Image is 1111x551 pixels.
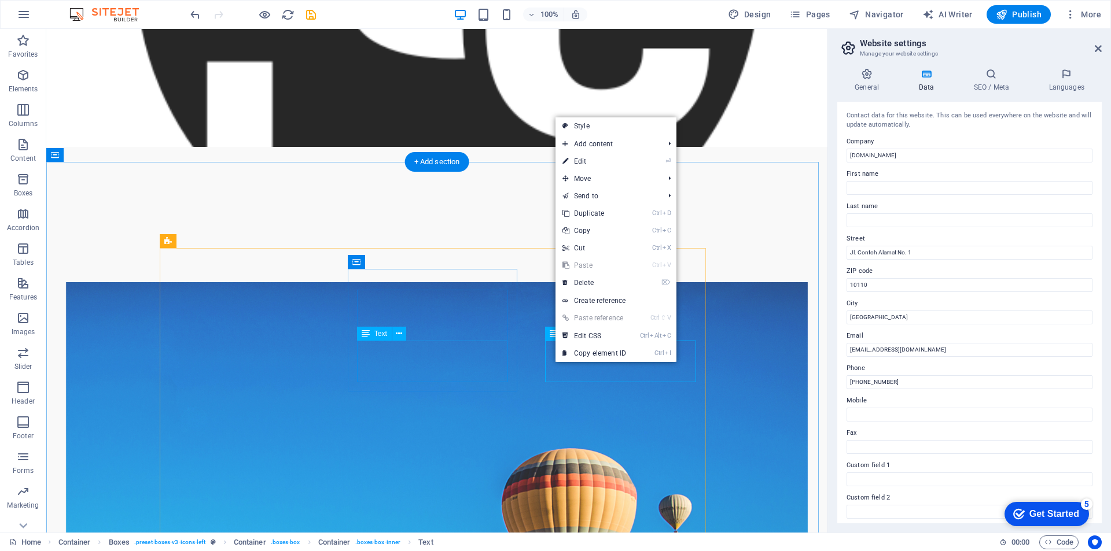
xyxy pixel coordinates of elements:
i: On resize automatically adjust zoom level to fit chosen device. [571,9,581,20]
label: ZIP code [847,264,1092,278]
i: Ctrl [654,349,664,357]
p: Marketing [7,501,39,510]
a: ⏎Edit [555,153,633,170]
a: CtrlICopy element ID [555,345,633,362]
span: : [1020,538,1021,546]
i: V [667,314,671,321]
span: . preset-boxes-v3-icons-left [134,535,206,549]
button: Pages [785,5,834,24]
p: Boxes [14,188,33,198]
h4: Languages [1031,68,1102,93]
span: Click to select. Double-click to edit [318,535,351,549]
label: Fax [847,426,1092,440]
div: Get Started [34,13,84,23]
h4: General [837,68,901,93]
i: C [663,332,671,339]
i: Ctrl [652,261,661,269]
i: ⌦ [661,279,671,286]
p: Features [9,293,37,302]
a: Style [555,117,676,135]
span: Click to select. Double-click to edit [58,535,91,549]
label: City [847,297,1092,310]
a: CtrlCCopy [555,222,633,239]
i: C [663,227,671,234]
span: Click to select. Double-click to edit [234,535,266,549]
div: Get Started 5 items remaining, 0% complete [9,6,94,30]
button: undo [188,8,202,21]
label: Mobile [847,394,1092,408]
span: Navigator [849,9,904,20]
p: Footer [13,431,34,441]
p: Tables [13,258,34,267]
i: Reload page [281,8,295,21]
span: Click to select. Double-click to edit [418,535,433,549]
span: . boxes-box-inner [355,535,401,549]
h4: Data [901,68,956,93]
p: Slider [14,362,32,371]
a: CtrlAltCEdit CSS [555,327,633,345]
a: Click to cancel selection. Double-click to open Pages [9,535,41,549]
button: Design [723,5,776,24]
a: CtrlXCut [555,239,633,257]
i: Ctrl [652,209,661,217]
span: AI Writer [922,9,973,20]
a: Create reference [555,292,676,309]
i: V [663,261,671,269]
span: More [1065,9,1101,20]
button: reload [281,8,295,21]
button: Click here to leave preview mode and continue editing [257,8,271,21]
span: Add content [555,135,659,153]
label: Last name [847,199,1092,213]
h4: SEO / Meta [956,68,1031,93]
span: . boxes-box [271,535,300,549]
span: Click to select. Double-click to edit [109,535,130,549]
i: ⇧ [661,314,666,321]
p: Accordion [7,223,39,232]
a: CtrlVPaste [555,257,633,274]
p: Images [12,327,35,336]
i: X [663,244,671,252]
button: More [1060,5,1106,24]
label: Custom field 3 [847,523,1092,537]
i: Alt [650,332,661,339]
i: This element is a customizable preset [211,539,216,545]
p: Elements [9,84,38,94]
div: + Add section [405,152,469,172]
label: First name [847,167,1092,181]
i: I [665,349,671,357]
i: Ctrl [652,227,661,234]
a: Send to [555,187,659,205]
a: ⌦Delete [555,274,633,291]
label: Custom field 2 [847,491,1092,505]
label: Company [847,135,1092,149]
i: Undo: Edit headline (Ctrl+Z) [189,8,202,21]
p: Forms [13,466,34,475]
button: Navigator [844,5,908,24]
button: Publish [987,5,1051,24]
span: Move [555,170,659,187]
div: Contact data for this website. This can be used everywhere on the website and will update automat... [847,111,1092,130]
i: ⏎ [665,157,671,165]
h2: Website settings [860,38,1102,49]
p: Header [12,397,35,406]
label: Custom field 1 [847,458,1092,472]
a: Ctrl⇧VPaste reference [555,309,633,327]
h3: Manage your website settings [860,49,1079,59]
span: Design [728,9,771,20]
span: Text [374,330,387,337]
label: Phone [847,361,1092,375]
div: 5 [86,2,97,14]
p: Columns [9,119,38,128]
span: Pages [789,9,830,20]
i: D [663,209,671,217]
h6: Session time [999,535,1030,549]
i: Ctrl [650,314,660,321]
nav: breadcrumb [58,535,433,549]
i: Ctrl [652,244,661,252]
p: Content [10,154,36,163]
span: 00 00 [1011,535,1029,549]
h6: 100% [540,8,559,21]
a: CtrlDDuplicate [555,205,633,222]
label: Street [847,232,1092,246]
span: Code [1044,535,1073,549]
